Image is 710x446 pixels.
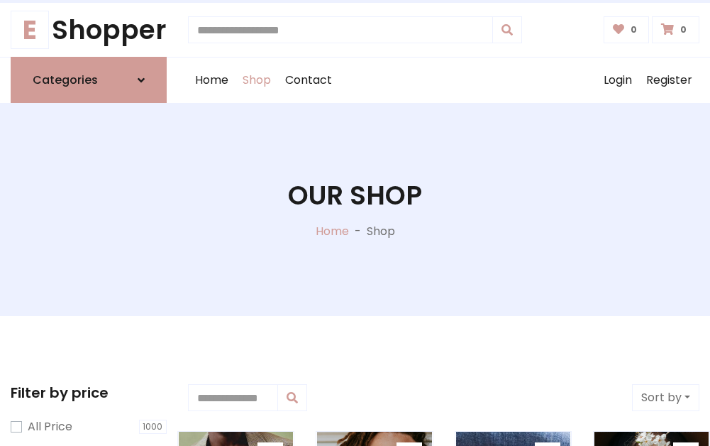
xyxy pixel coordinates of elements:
[235,58,278,103] a: Shop
[367,223,395,240] p: Shop
[11,11,49,49] span: E
[604,16,650,43] a: 0
[597,58,639,103] a: Login
[188,58,235,103] a: Home
[33,73,98,87] h6: Categories
[11,14,167,45] h1: Shopper
[652,16,699,43] a: 0
[316,223,349,239] a: Home
[139,420,167,434] span: 1000
[632,384,699,411] button: Sort by
[627,23,640,36] span: 0
[11,57,167,103] a: Categories
[11,384,167,401] h5: Filter by price
[677,23,690,36] span: 0
[278,58,339,103] a: Contact
[28,418,72,435] label: All Price
[288,180,422,211] h1: Our Shop
[349,223,367,240] p: -
[11,14,167,45] a: EShopper
[639,58,699,103] a: Register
